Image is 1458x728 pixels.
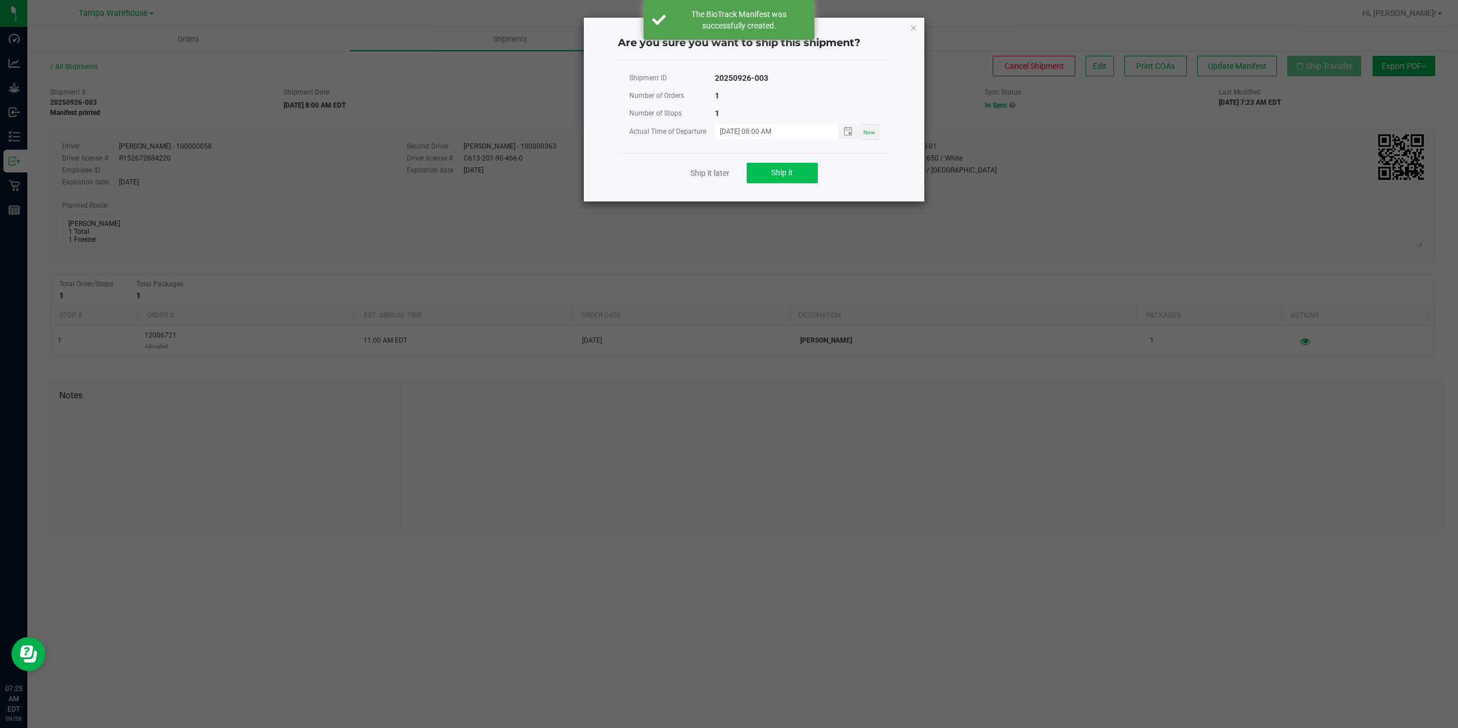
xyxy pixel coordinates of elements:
div: Number of Stops [629,106,715,121]
div: The BioTrack Manifest was successfully created. [672,9,806,31]
a: Ship it later [690,167,730,179]
div: Actual Time of Departure [629,125,715,139]
span: Ship it [771,168,793,177]
div: Shipment ID [629,71,715,85]
div: 1 [715,89,719,103]
iframe: Resource center [11,637,46,671]
div: 1 [715,106,719,121]
h4: Are you sure you want to ship this shipment? [618,36,890,51]
button: Ship it [747,163,818,183]
button: Close [910,20,918,34]
div: 20250926-003 [715,71,768,85]
input: MM/dd/yyyy HH:MM a [715,124,826,138]
div: Number of Orders [629,89,715,103]
span: Now [863,129,875,135]
span: Toggle popup [838,124,861,138]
